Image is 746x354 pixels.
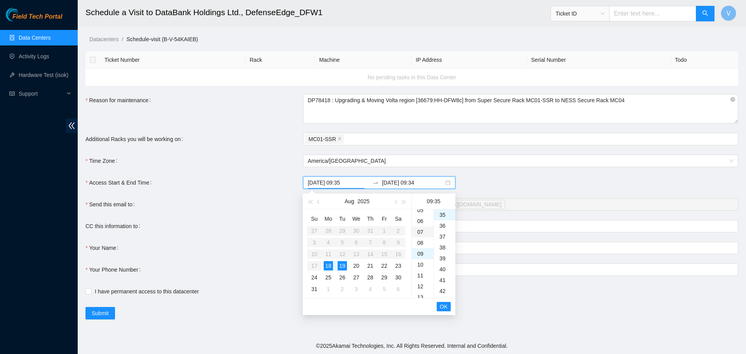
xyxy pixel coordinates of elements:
label: Your Name [85,242,122,254]
div: 22 [380,261,389,270]
footer: © 2025 Akamai Technologies, Inc. All Rights Reserved. Internal and Confidential. [78,338,746,354]
span: V [727,9,731,18]
td: 2025-09-03 [349,283,363,295]
div: 24 [310,273,319,282]
div: 2 [338,284,347,294]
a: Data Centers [19,35,51,41]
img: Akamai Technologies [6,8,39,21]
div: 37 [434,231,455,242]
td: 2025-08-18 [321,260,335,272]
div: 31 [310,284,319,294]
span: to [373,180,379,186]
span: / [122,36,123,42]
button: V [721,5,736,21]
td: 2025-08-23 [391,260,405,272]
button: 2025 [357,194,370,209]
th: Todo [671,51,738,69]
div: 09 [412,248,434,259]
div: 41 [434,275,455,286]
span: read [9,91,15,96]
div: 5 [380,284,389,294]
label: Send this email to [85,198,138,211]
div: 09:35 [415,194,452,209]
div: 39 [434,253,455,264]
div: 18 [324,261,333,270]
div: 1 [324,284,333,294]
div: 11 [412,270,434,281]
span: close-circle [730,97,735,102]
div: 38 [434,242,455,253]
span: Submit [92,309,109,317]
span: Support [19,86,64,101]
div: 23 [394,261,403,270]
td: 2025-08-26 [335,272,349,283]
span: search [702,10,708,17]
td: 2025-08-21 [363,260,377,272]
textarea: Reason for maintenance [303,94,738,124]
a: Schedule-visit (B-V-54KAIEB) [126,36,198,42]
div: 06 [412,216,434,227]
div: 27 [352,273,361,282]
div: 35 [434,209,455,220]
div: 4 [366,284,375,294]
td: 2025-09-04 [363,283,377,295]
span: close [338,137,342,141]
div: 42 [434,286,455,296]
input: Access Start & End Time [308,178,370,187]
td: 2025-09-02 [335,283,349,295]
span: Field Tech Portal [12,13,62,21]
a: Akamai TechnologiesField Tech Portal [6,14,62,24]
label: Your Phone Number [85,263,144,276]
span: swap-right [373,180,379,186]
label: Additional Racks you will be working on [85,133,186,145]
div: 21 [366,261,375,270]
span: America/Chicago [308,155,734,167]
span: MC01-SSR [305,134,343,144]
div: 13 [412,292,434,303]
input: Your Name [303,242,738,254]
a: Datacenters [89,36,119,42]
div: 25 [324,273,333,282]
div: No pending tasks in this Data Center [85,67,738,88]
td: 2025-08-22 [377,260,391,272]
input: Send this email to [507,200,508,209]
th: Ticket Number [100,51,245,69]
div: 36 [434,220,455,231]
th: Sa [391,213,405,225]
a: Activity Logs [19,53,49,59]
div: 6 [394,284,403,294]
td: 2025-08-29 [377,272,391,283]
td: 2025-08-27 [349,272,363,283]
label: Access Start & End Time [85,176,155,189]
td: 2025-09-01 [321,283,335,295]
th: Fr [377,213,391,225]
th: Su [307,213,321,225]
span: Ticket ID [556,8,605,19]
input: Your Phone Number [303,263,738,276]
td: 2025-08-28 [363,272,377,283]
button: OK [437,302,451,311]
div: 43 [434,296,455,307]
a: Hardware Test (isok) [19,72,68,78]
div: 07 [412,227,434,237]
div: 10 [412,259,434,270]
td: 2025-08-19 [335,260,349,272]
th: Machine [315,51,411,69]
td: 2025-09-05 [377,283,391,295]
span: I have permanent access to this datacenter [92,287,202,296]
div: 19 [338,261,347,270]
th: IP Address [411,51,527,69]
div: 26 [338,273,347,282]
label: CC this information to [85,220,143,232]
th: Serial Number [527,51,671,69]
button: Aug [345,194,354,209]
button: search [696,6,715,21]
td: 2025-08-25 [321,272,335,283]
div: 29 [380,273,389,282]
th: Tu [335,213,349,225]
div: 30 [394,273,403,282]
th: Rack [245,51,315,69]
span: double-left [66,119,78,133]
input: Enter text here... [609,6,696,21]
div: 08 [412,237,434,248]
